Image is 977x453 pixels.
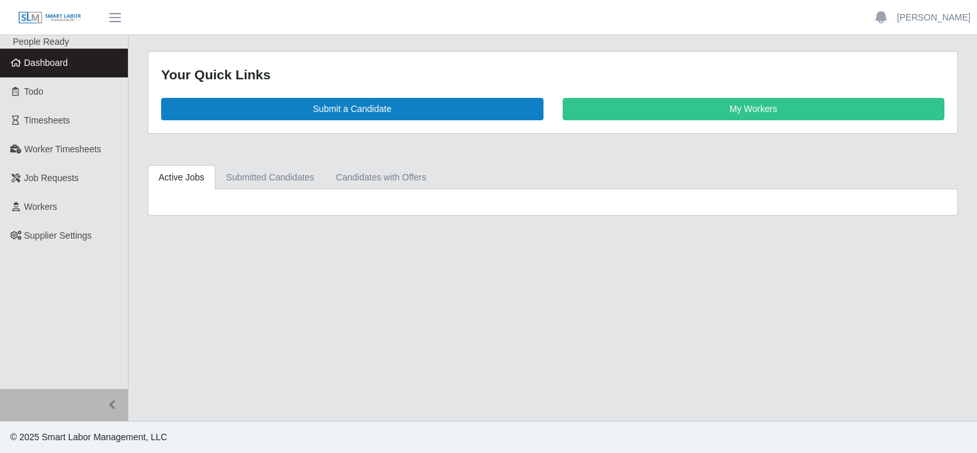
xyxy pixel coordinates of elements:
img: SLM Logo [18,11,82,25]
span: Job Requests [24,173,79,183]
span: Workers [24,202,58,212]
span: Worker Timesheets [24,144,101,154]
a: [PERSON_NAME] [897,11,971,24]
span: Timesheets [24,115,70,125]
span: Dashboard [24,58,68,68]
a: Active Jobs [148,165,215,190]
span: People Ready [13,36,69,47]
span: © 2025 Smart Labor Management, LLC [10,432,167,442]
div: Your Quick Links [161,65,944,85]
a: Submit a Candidate [161,98,543,120]
span: Todo [24,86,43,97]
span: Supplier Settings [24,230,92,241]
a: Submitted Candidates [215,165,325,190]
a: Candidates with Offers [325,165,437,190]
a: My Workers [563,98,945,120]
